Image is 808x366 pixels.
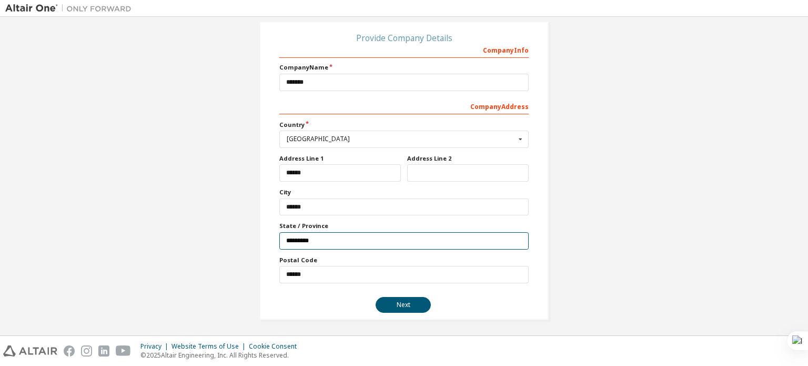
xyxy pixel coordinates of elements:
[140,351,303,360] p: © 2025 Altair Engineering, Inc. All Rights Reserved.
[279,41,529,58] div: Company Info
[279,97,529,114] div: Company Address
[64,345,75,357] img: facebook.svg
[407,154,529,163] label: Address Line 2
[279,35,529,41] div: Provide Company Details
[376,297,431,313] button: Next
[279,188,529,196] label: City
[279,256,529,264] label: Postal Code
[98,345,109,357] img: linkedin.svg
[116,345,131,357] img: youtube.svg
[140,342,171,351] div: Privacy
[279,63,529,72] label: Company Name
[3,345,57,357] img: altair_logo.svg
[249,342,303,351] div: Cookie Consent
[279,121,529,129] label: Country
[279,154,401,163] label: Address Line 1
[5,3,137,14] img: Altair One
[279,222,529,230] label: State / Province
[81,345,92,357] img: instagram.svg
[171,342,249,351] div: Website Terms of Use
[287,136,516,142] div: [GEOGRAPHIC_DATA]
